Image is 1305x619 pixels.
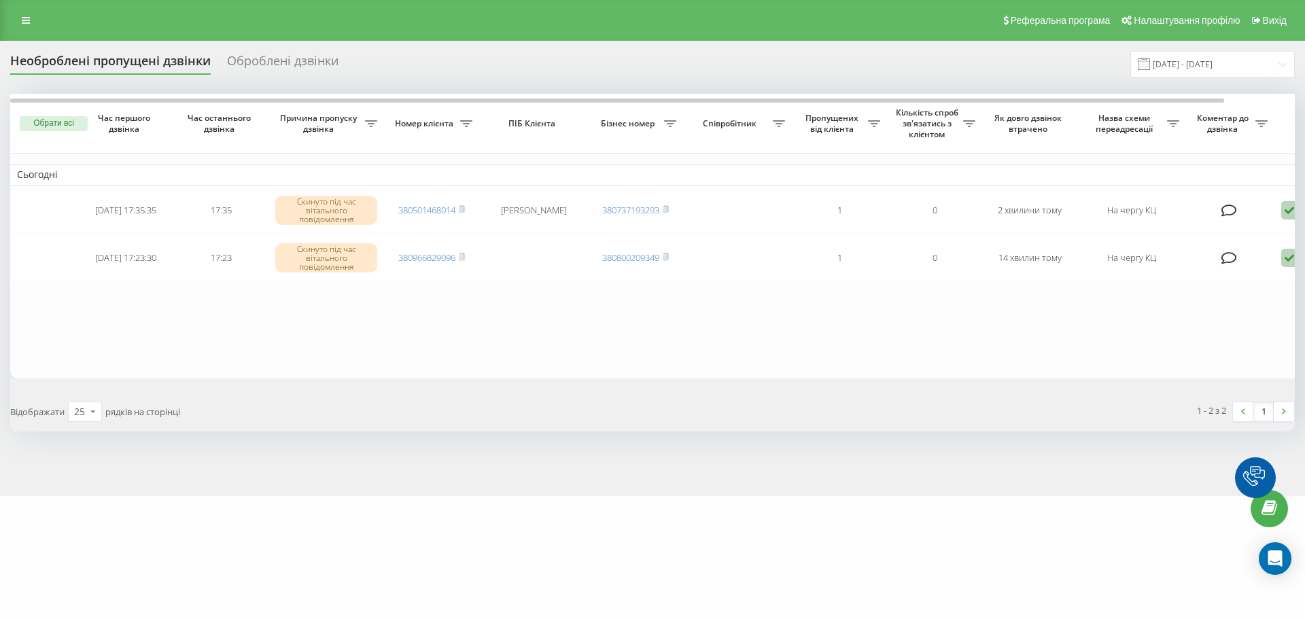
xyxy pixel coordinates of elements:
[1253,402,1274,421] a: 1
[89,113,162,134] span: Час першого дзвінка
[1084,113,1167,134] span: Назва схеми переадресації
[1263,15,1287,26] span: Вихід
[1011,15,1111,26] span: Реферальна програма
[595,118,664,129] span: Бізнес номер
[227,54,338,75] div: Оброблені дзвінки
[602,204,659,216] a: 380737193293
[1134,15,1240,26] span: Налаштування профілю
[391,118,460,129] span: Номер клієнта
[1259,542,1291,575] div: Open Intercom Messenger
[894,107,963,139] span: Кількість спроб зв'язатись з клієнтом
[173,188,268,233] td: 17:35
[184,113,258,134] span: Час останнього дзвінка
[398,204,455,216] a: 380501468014
[10,54,211,75] div: Необроблені пропущені дзвінки
[173,236,268,281] td: 17:23
[491,118,576,129] span: ПІБ Клієнта
[690,118,773,129] span: Співробітник
[887,236,982,281] td: 0
[1077,236,1186,281] td: На чергу КЦ
[1197,404,1226,417] div: 1 - 2 з 2
[982,236,1077,281] td: 14 хвилин тому
[982,188,1077,233] td: 2 хвилини тому
[74,405,85,419] div: 25
[275,113,365,134] span: Причина пропуску дзвінка
[1193,113,1255,134] span: Коментар до дзвінка
[792,236,887,281] td: 1
[792,188,887,233] td: 1
[993,113,1066,134] span: Як довго дзвінок втрачено
[887,188,982,233] td: 0
[398,251,455,264] a: 380966829096
[20,116,88,131] button: Обрати всі
[78,236,173,281] td: [DATE] 17:23:30
[275,243,377,273] div: Скинуто під час вітального повідомлення
[602,251,659,264] a: 380800209349
[479,188,588,233] td: [PERSON_NAME]
[10,406,65,418] span: Відображати
[275,196,377,226] div: Скинуто під час вітального повідомлення
[799,113,868,134] span: Пропущених від клієнта
[78,188,173,233] td: [DATE] 17:35:35
[105,406,180,418] span: рядків на сторінці
[1077,188,1186,233] td: На чергу КЦ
